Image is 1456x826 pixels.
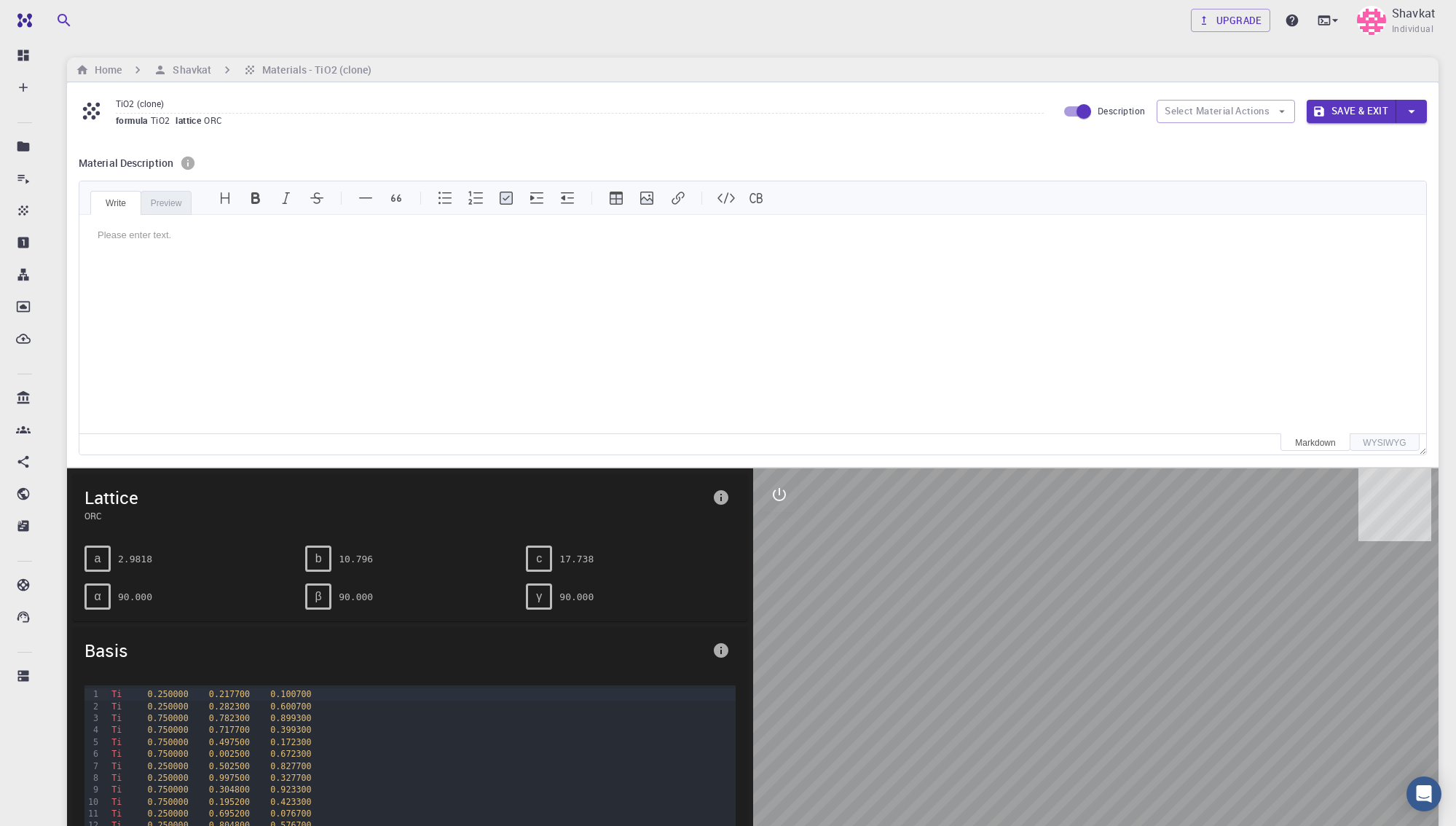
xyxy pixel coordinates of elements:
[209,761,250,771] span: 0.502500
[84,784,101,795] div: 9
[111,761,122,771] span: Ti
[305,186,328,210] button: Strike
[147,773,188,783] span: 0.250000
[111,797,122,807] span: Ti
[385,186,408,210] button: Blockquote
[256,62,371,78] h6: Materials - TiO2 (clone)
[29,10,82,23] span: Support
[84,486,707,509] span: Lattice
[84,724,101,736] div: 4
[147,797,188,807] span: 0.750000
[84,688,101,700] div: 1
[90,191,141,215] div: Write
[209,797,250,807] span: 0.195200
[209,725,250,735] span: 0.717700
[244,186,267,210] button: Bold
[635,186,658,210] button: Insert image
[209,701,250,712] span: 0.282300
[1280,433,1350,451] div: Markdown
[433,186,457,210] button: Unordered list
[556,186,579,210] button: Outdent
[147,701,188,712] span: 0.250000
[209,737,250,747] span: 0.497500
[270,761,311,771] span: 0.827700
[270,701,311,712] span: 0.600700
[1098,105,1145,117] span: Description
[79,155,173,171] h6: Material Description
[495,186,518,210] button: Task
[176,152,200,175] button: info
[339,546,373,572] pre: 10.796
[707,483,736,512] button: info
[111,773,122,783] span: Ti
[84,639,707,662] span: Basis
[84,736,101,748] div: 5
[147,749,188,759] span: 0.750000
[98,229,171,240] span: Please enter text.
[270,749,311,759] span: 0.672300
[209,713,250,723] span: 0.782300
[1357,6,1386,35] img: Shavkat
[147,689,188,699] span: 0.250000
[1392,4,1436,22] p: Shavkat
[12,13,32,28] img: logo
[1392,22,1433,36] span: Individual
[1307,100,1396,123] button: Save & Exit
[84,701,101,712] div: 2
[715,186,738,210] button: Inline code
[354,186,377,210] button: Line
[1157,100,1295,123] button: Select Material Actions
[745,186,768,210] button: Insert codeBlock
[111,749,122,759] span: Ti
[1406,776,1441,811] div: Open Intercom Messenger
[176,114,204,126] span: lattice
[147,809,188,819] span: 0.250000
[89,62,122,78] h6: Home
[84,808,101,819] div: 11
[209,809,250,819] span: 0.695200
[270,773,311,783] span: 0.327700
[270,737,311,747] span: 0.172300
[111,713,122,723] span: Ti
[315,590,322,603] span: β
[204,114,228,126] span: ORC
[559,584,594,610] pre: 90.000
[209,689,250,699] span: 0.217700
[151,114,176,126] span: TiO2
[605,186,628,210] button: Insert table
[147,713,188,723] span: 0.750000
[209,773,250,783] span: 0.997500
[707,636,736,665] button: info
[270,689,311,699] span: 0.100700
[270,784,311,795] span: 0.923300
[213,186,237,210] button: Headings
[118,584,152,610] pre: 90.000
[147,784,188,795] span: 0.750000
[147,737,188,747] span: 0.750000
[536,590,542,603] span: γ
[209,749,250,759] span: 0.002500
[666,186,689,210] button: Insert link
[270,809,311,819] span: 0.076700
[275,186,298,210] button: Italic
[270,725,311,735] span: 0.399300
[536,552,542,565] span: c
[1191,9,1270,32] a: Upgrade
[111,809,122,819] span: Ti
[464,186,487,210] button: Ordered list
[270,797,311,807] span: 0.423300
[111,689,122,699] span: Ti
[118,546,152,572] pre: 2.9818
[315,552,322,565] span: b
[111,737,122,747] span: Ti
[525,186,548,210] button: Indent
[559,546,594,572] pre: 17.738
[94,590,101,603] span: α
[167,62,211,78] h6: Shavkat
[73,62,375,78] nav: breadcrumb
[111,784,122,795] span: Ti
[84,748,101,760] div: 6
[147,761,188,771] span: 0.250000
[141,191,192,215] div: Preview
[95,552,101,565] span: a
